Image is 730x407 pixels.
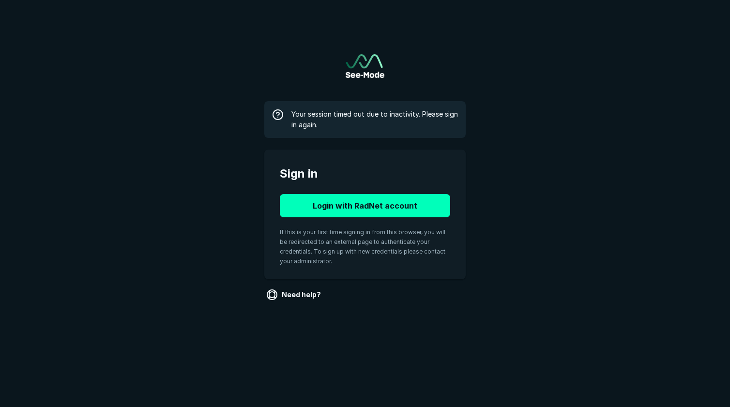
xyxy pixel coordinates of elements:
[264,287,325,302] a: Need help?
[346,54,384,78] img: See-Mode Logo
[280,194,450,217] button: Login with RadNet account
[280,165,450,182] span: Sign in
[291,109,458,130] span: Your session timed out due to inactivity. Please sign in again.
[346,54,384,78] a: Go to sign in
[280,228,445,265] span: If this is your first time signing in from this browser, you will be redirected to an external pa...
